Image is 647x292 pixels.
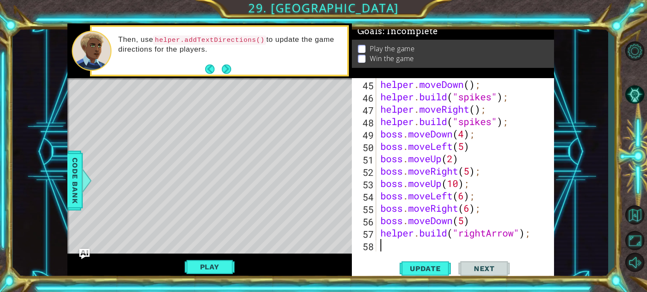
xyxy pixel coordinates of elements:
div: 57 [354,228,376,240]
button: Back to Map [622,203,647,228]
div: 46 [354,92,376,104]
a: Back to Map [622,201,647,230]
button: Level Options [622,41,647,60]
span: Next [465,264,503,273]
span: Update [401,264,450,273]
button: Next [458,258,510,278]
button: Back [205,64,222,74]
div: 58 [354,240,376,253]
div: 49 [354,129,376,141]
p: Play the game [370,44,415,53]
button: Mute [622,253,647,272]
div: 54 [354,191,376,203]
p: Win the game [370,54,414,63]
div: 56 [354,216,376,228]
div: 55 [354,203,376,216]
button: Ask AI [79,249,90,259]
div: 53 [354,178,376,191]
div: 45 [354,79,376,92]
span: Code Bank [68,155,82,207]
div: 47 [354,104,376,117]
p: Then, use to update the game directions for the players. [118,35,341,54]
div: 48 [354,117,376,129]
button: Maximize Browser [622,231,647,250]
span: : Incomplete [383,26,438,36]
button: Next [222,64,231,73]
div: 51 [354,154,376,166]
div: 52 [354,166,376,178]
span: Goals [357,26,438,37]
button: AI Hint [622,85,647,104]
code: helper.addTextDirections() [153,35,266,45]
div: 50 [354,141,376,154]
button: Play [185,259,235,275]
button: Update [400,258,451,278]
